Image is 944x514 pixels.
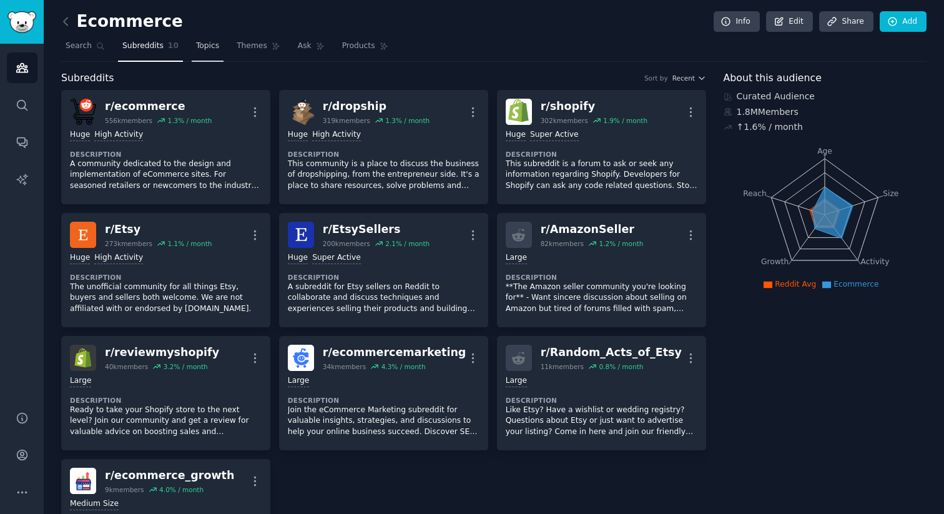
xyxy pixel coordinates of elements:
div: 40k members [105,362,148,371]
a: shopifyr/shopify302kmembers1.9% / monthHugeSuper ActiveDescriptionThis subreddit is a forum to as... [497,90,706,204]
div: Sort by [644,74,668,82]
dt: Description [70,273,262,282]
div: 1.9 % / month [603,116,647,125]
span: Ask [298,41,312,52]
div: Large [506,252,527,264]
a: Ask [293,36,329,62]
a: Info [714,11,760,32]
div: Huge [506,129,526,141]
a: reviewmyshopifyr/reviewmyshopify40kmembers3.2% / monthLargeDescriptionReady to take your Shopify ... [61,336,270,450]
dt: Description [70,396,262,405]
div: 1.1 % / month [167,239,212,248]
div: r/ EtsySellers [323,222,430,237]
img: EtsySellers [288,222,314,248]
div: High Activity [312,129,361,141]
p: Ready to take your Shopify store to the next level? Join our community and get a review for valua... [70,405,262,438]
div: r/ ecommercemarketing [323,345,466,360]
img: ecommerce_growth [70,468,96,494]
dt: Description [288,150,479,159]
dt: Description [506,396,697,405]
div: 4.3 % / month [381,362,426,371]
h2: Ecommerce [61,12,183,32]
span: Themes [237,41,267,52]
p: This subreddit is a forum to ask or seek any information regarding Shopify. Developers for Shopif... [506,159,697,192]
div: r/ ecommerce [105,99,212,114]
a: Subreddits10 [118,36,183,62]
div: 1.3 % / month [385,116,430,125]
img: GummySearch logo [7,11,36,33]
span: About this audience [724,71,822,86]
div: 34k members [323,362,366,371]
div: 319k members [323,116,370,125]
span: Subreddits [61,71,114,86]
p: A community dedicated to the design and implementation of eCommerce sites. For seasoned retailers... [70,159,262,192]
a: dropshipr/dropship319kmembers1.3% / monthHugeHigh ActivityDescriptionThis community is a place to... [279,90,488,204]
tspan: Reach [743,189,767,197]
p: The unofficial community for all things Etsy, buyers and sellers both welcome. We are not affilia... [70,282,262,315]
div: r/ AmazonSeller [541,222,644,237]
div: 1.3 % / month [167,116,212,125]
div: r/ reviewmyshopify [105,345,219,360]
dt: Description [288,273,479,282]
a: EtsySellersr/EtsySellers200kmembers2.1% / monthHugeSuper ActiveDescriptionA subreddit for Etsy se... [279,213,488,327]
span: 10 [168,41,179,52]
img: reviewmyshopify [70,345,96,371]
a: Search [61,36,109,62]
div: r/ dropship [323,99,430,114]
div: 200k members [323,239,370,248]
span: Ecommerce [833,280,878,289]
div: Huge [70,129,90,141]
span: Recent [672,74,695,82]
div: 4.0 % / month [159,485,204,494]
a: r/Random_Acts_of_Etsy11kmembers0.8% / monthLargeDescriptionLike Etsy? Have a wishlist or wedding ... [497,336,706,450]
button: Recent [672,74,706,82]
a: r/AmazonSeller82kmembers1.2% / monthLargeDescription**The Amazon seller community you're looking ... [497,213,706,327]
div: r/ Etsy [105,222,212,237]
div: 273k members [105,239,152,248]
a: Share [819,11,873,32]
p: Like Etsy? Have a wishlist or wedding registry? Questions about Etsy or just want to advertise yo... [506,405,697,438]
dt: Description [70,150,262,159]
div: 82k members [541,239,584,248]
span: Subreddits [122,41,164,52]
a: Products [338,36,393,62]
div: 0.8 % / month [599,362,643,371]
div: 3.2 % / month [164,362,208,371]
div: 302k members [541,116,588,125]
p: This community is a place to discuss the business of dropshipping, from the entrepreneur side. It... [288,159,479,192]
div: Large [506,375,527,387]
tspan: Age [817,147,832,156]
span: Topics [196,41,219,52]
img: shopify [506,99,532,125]
div: Super Active [312,252,361,264]
div: 1.2 % / month [599,239,643,248]
p: **The Amazon seller community you're looking for** - Want sincere discussion about selling on Ama... [506,282,697,315]
a: ecommercemarketingr/ecommercemarketing34kmembers4.3% / monthLargeDescriptionJoin the eCommerce Ma... [279,336,488,450]
div: ↑ 1.6 % / month [737,121,803,134]
div: Large [70,375,91,387]
dt: Description [506,273,697,282]
div: r/ ecommerce_growth [105,468,234,483]
div: 1.8M Members [724,106,927,119]
p: Join the eCommerce Marketing subreddit for valuable insights, strategies, and discussions to help... [288,405,479,438]
div: Large [288,375,309,387]
div: r/ shopify [541,99,647,114]
div: 9k members [105,485,144,494]
img: dropship [288,99,314,125]
img: ecommerce [70,99,96,125]
a: ecommercer/ecommerce556kmembers1.3% / monthHugeHigh ActivityDescriptionA community dedicated to t... [61,90,270,204]
a: Edit [766,11,813,32]
dt: Description [288,396,479,405]
img: Etsy [70,222,96,248]
tspan: Growth [761,257,789,266]
div: Huge [288,129,308,141]
div: Super Active [530,129,579,141]
div: Huge [70,252,90,264]
tspan: Size [883,189,898,197]
div: Medium Size [70,498,119,510]
tspan: Activity [860,257,889,266]
p: A subreddit for Etsy sellers on Reddit to collaborate and discuss techniques and experiences sell... [288,282,479,315]
a: Etsyr/Etsy273kmembers1.1% / monthHugeHigh ActivityDescriptionThe unofficial community for all thi... [61,213,270,327]
div: r/ Random_Acts_of_Etsy [541,345,682,360]
dt: Description [506,150,697,159]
